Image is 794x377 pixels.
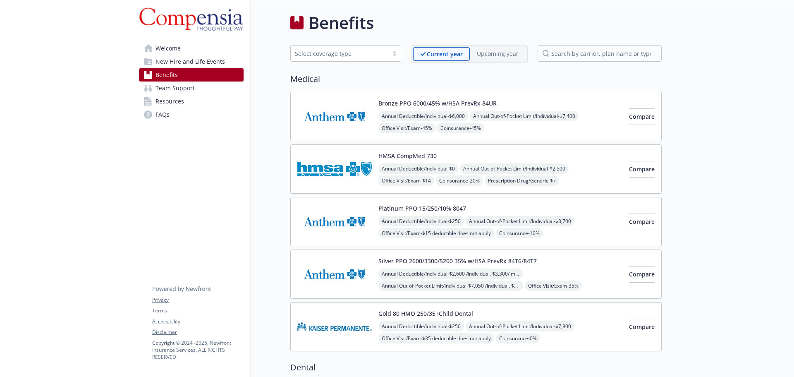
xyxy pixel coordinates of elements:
[155,68,178,82] span: Benefits
[466,321,574,331] span: Annual Out-of-Pocket Limit/Individual - $7,800
[436,175,483,186] span: Coinsurance - 20%
[485,175,559,186] span: Prescription Drug/Generic - $7
[139,68,244,82] a: Benefits
[155,95,184,108] span: Resources
[297,309,372,344] img: Kaiser Permanente Insurance Company carrier logo
[297,151,372,187] img: Hawaii Medical Service Association carrier logo
[297,257,372,292] img: Anthem Blue Cross carrier logo
[525,281,582,291] span: Office Visit/Exam - 35%
[460,163,569,174] span: Annual Out-of-Pocket Limit/Individual - $2,500
[152,339,243,360] p: Copyright © 2024 - 2025 , Newfront Insurance Services, ALL RIGHTS RESERVED
[378,309,473,318] button: Gold 80 HMO 250/35+Child Dental
[295,49,384,58] div: Select coverage type
[139,108,244,121] a: FAQs
[629,161,655,178] button: Compare
[290,73,662,85] h2: Medical
[629,266,655,283] button: Compare
[290,361,662,374] h2: Dental
[496,228,543,238] span: Coinsurance - 10%
[629,108,655,125] button: Compare
[629,113,655,120] span: Compare
[378,111,468,121] span: Annual Deductible/Individual - $6,000
[629,165,655,173] span: Compare
[378,333,494,343] span: Office Visit/Exam - $35 deductible does not apply
[155,55,225,68] span: New Hire and Life Events
[155,42,181,55] span: Welcome
[629,270,655,278] span: Compare
[437,123,484,133] span: Coinsurance - 45%
[139,82,244,95] a: Team Support
[378,175,434,186] span: Office Visit/Exam - $14
[496,333,540,343] span: Coinsurance - 0%
[629,218,655,226] span: Compare
[152,318,243,325] a: Accessibility
[470,47,526,61] span: Upcoming year
[629,319,655,335] button: Compare
[477,49,519,58] p: Upcoming year
[139,42,244,55] a: Welcome
[470,111,579,121] span: Annual Out-of-Pocket Limit/Individual - $7,400
[378,151,437,160] button: HMSA CompMed 730
[155,108,170,121] span: FAQs
[378,228,494,238] span: Office Visit/Exam - $15 deductible does not apply
[629,214,655,230] button: Compare
[378,257,537,265] button: Silver PPO 2600/3300/5200 35% w/HSA PrevRx 84T6/84T7
[139,95,244,108] a: Resources
[427,50,463,58] p: Current year
[378,281,523,291] span: Annual Out-of-Pocket Limit/Individual - $7,050 /individual, $7,050/ member
[297,99,372,134] img: Anthem Blue Cross carrier logo
[155,82,195,95] span: Team Support
[378,269,523,279] span: Annual Deductible/Individual - $2,600 /individual, $3,300/ member
[152,296,243,304] a: Privacy
[629,323,655,331] span: Compare
[378,99,497,108] button: Bronze PPO 6000/45% w/HSA PrevRx 84UR
[152,307,243,315] a: Terms
[309,10,374,35] h1: Benefits
[297,204,372,239] img: Anthem Blue Cross carrier logo
[378,216,464,226] span: Annual Deductible/Individual - $250
[378,321,464,331] span: Annual Deductible/Individual - $250
[378,204,466,213] button: Platinum PPO 15/250/10% 8047
[378,123,435,133] span: Office Visit/Exam - 45%
[466,216,574,226] span: Annual Out-of-Pocket Limit/Individual - $3,700
[139,55,244,68] a: New Hire and Life Events
[538,45,662,62] input: search by carrier, plan name or type
[152,329,243,336] a: Disclaimer
[378,163,458,174] span: Annual Deductible/Individual - $0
